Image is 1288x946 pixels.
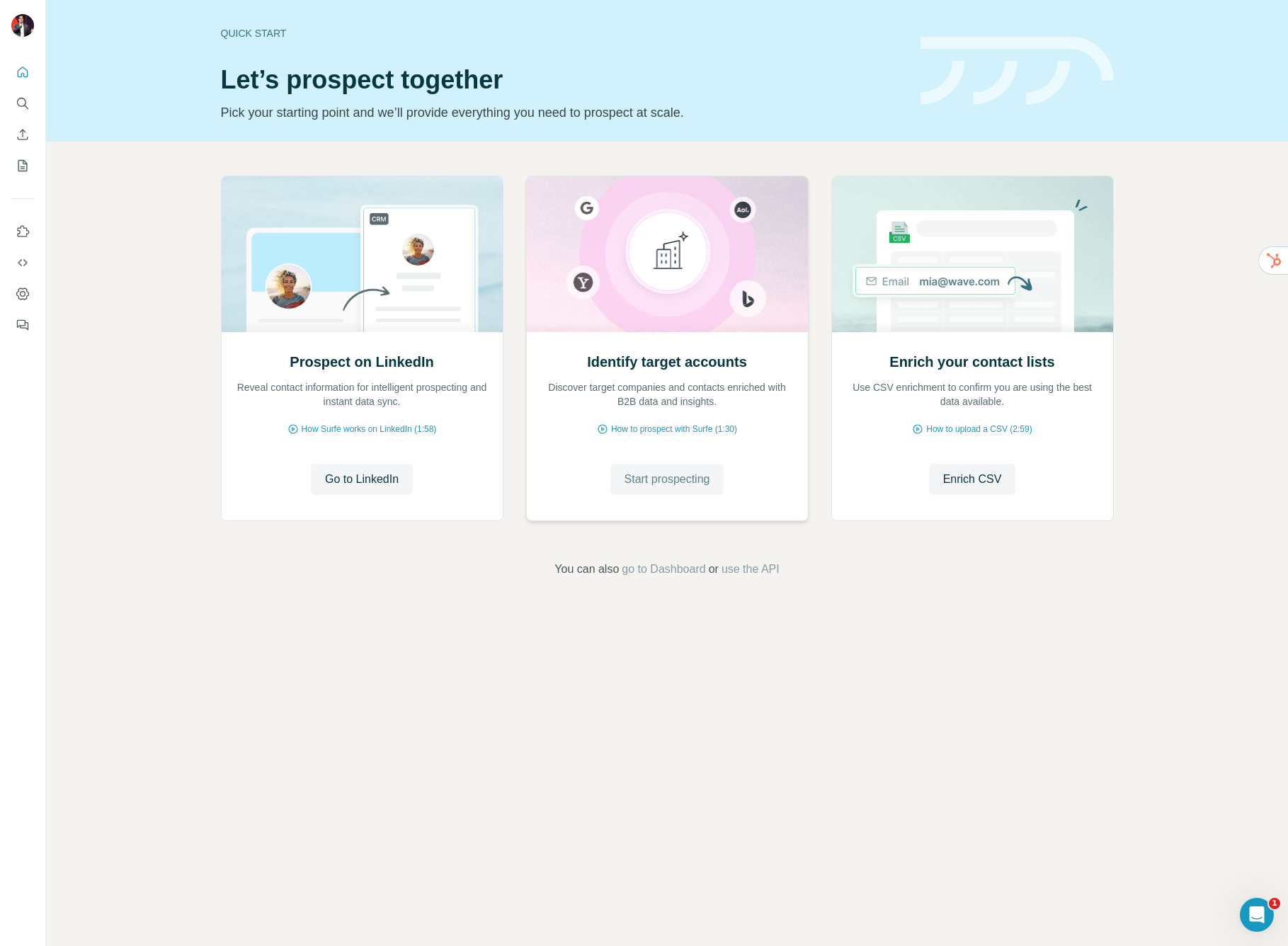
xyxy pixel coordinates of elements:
[11,250,34,275] button: Use Surfe API
[1269,898,1280,909] span: 1
[221,66,904,94] h1: Let’s prospect together
[709,561,719,578] span: or
[11,219,34,244] button: Use Surfe on LinkedIn
[11,281,34,307] button: Dashboard
[526,176,809,332] img: Identify target accounts
[622,561,705,578] button: go to Dashboard
[11,312,34,338] button: Feedback
[587,352,747,372] h2: Identify target accounts
[846,380,1099,409] p: Use CSV enrichment to confirm you are using the best data available.
[221,176,503,332] img: Prospect on LinkedIn
[929,464,1016,495] button: Enrich CSV
[625,471,710,488] span: Start prospecting
[889,352,1054,372] h2: Enrich your contact lists
[221,26,904,40] div: Quick start
[541,380,794,409] p: Discover target companies and contacts enriched with B2B data and insights.
[610,464,724,495] button: Start prospecting
[921,37,1114,106] img: banner
[1240,898,1274,932] iframe: Intercom live chat
[11,122,34,147] button: Enrich CSV
[926,423,1032,435] span: How to upload a CSV (2:59)
[554,561,619,578] span: You can also
[831,176,1114,332] img: Enrich your contact lists
[11,14,34,37] img: Avatar
[236,380,489,409] p: Reveal contact information for intelligent prospecting and instant data sync.
[943,471,1002,488] span: Enrich CSV
[611,423,737,435] span: How to prospect with Surfe (1:30)
[11,91,34,116] button: Search
[325,471,399,488] span: Go to LinkedIn
[722,561,780,578] button: use the API
[11,59,34,85] button: Quick start
[11,153,34,178] button: My lists
[302,423,437,435] span: How Surfe works on LinkedIn (1:58)
[311,464,413,495] button: Go to LinkedIn
[221,103,904,122] p: Pick your starting point and we’ll provide everything you need to prospect at scale.
[290,352,433,372] h2: Prospect on LinkedIn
